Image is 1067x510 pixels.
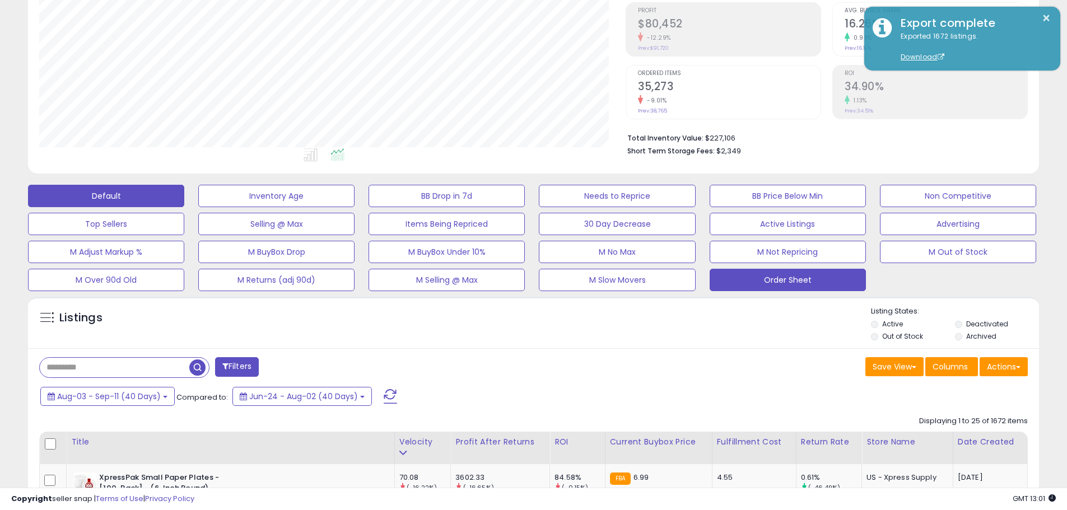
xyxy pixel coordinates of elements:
[710,185,866,207] button: BB Price Below Min
[627,146,715,156] b: Short Term Storage Fees:
[882,319,903,329] label: Active
[1013,493,1056,504] span: 2025-09-12 13:01 GMT
[539,185,695,207] button: Needs to Reprice
[845,107,873,114] small: Prev: 34.51%
[717,436,791,448] div: Fulfillment Cost
[555,472,604,483] div: 84.58%
[850,34,872,42] small: 0.99%
[871,306,1039,317] p: Listing States:
[710,241,866,263] button: M Not Repricing
[710,213,866,235] button: Active Listings
[40,387,175,406] button: Aug-03 - Sep-11 (40 Days)
[845,80,1027,95] h2: 34.90%
[11,493,52,504] strong: Copyright
[610,436,707,448] div: Current Buybox Price
[399,472,450,483] div: 70.08
[638,71,821,77] span: Ordered Items
[198,241,355,263] button: M BuyBox Drop
[455,436,545,448] div: Profit After Returns
[801,436,857,448] div: Return Rate
[638,45,669,52] small: Prev: $91,720
[369,241,525,263] button: M BuyBox Under 10%
[399,436,446,448] div: Velocity
[845,71,1027,77] span: ROI
[710,269,866,291] button: Order Sheet
[369,213,525,235] button: Items Being Repriced
[717,472,788,483] div: 4.55
[28,241,184,263] button: M Adjust Markup %
[176,392,228,403] span: Compared to:
[198,269,355,291] button: M Returns (adj 90d)
[966,331,996,341] label: Archived
[57,391,161,402] span: Aug-03 - Sep-11 (40 Days)
[980,357,1028,376] button: Actions
[845,45,872,52] small: Prev: 16.10%
[643,34,671,42] small: -12.29%
[866,472,944,483] div: US - Xpress Supply
[627,133,703,143] b: Total Inventory Value:
[638,80,821,95] h2: 35,273
[633,472,649,483] span: 6.99
[28,213,184,235] button: Top Sellers
[198,185,355,207] button: Inventory Age
[643,96,667,105] small: -9.01%
[74,472,96,495] img: 41AIAO1lv7L._SL40_.jpg
[539,269,695,291] button: M Slow Movers
[958,436,1023,448] div: Date Created
[369,269,525,291] button: M Selling @ Max
[901,52,944,62] a: Download
[198,213,355,235] button: Selling @ Max
[539,213,695,235] button: 30 Day Decrease
[966,319,1008,329] label: Deactivated
[71,436,390,448] div: Title
[627,130,1019,144] li: $227,106
[958,472,1003,483] div: [DATE]
[59,310,102,326] h5: Listings
[801,472,861,483] div: 0.61%
[845,17,1027,32] h2: 16.26%
[28,185,184,207] button: Default
[716,146,741,156] span: $2,349
[455,472,549,483] div: 3602.33
[866,436,948,448] div: Store Name
[880,185,1036,207] button: Non Competitive
[845,8,1027,14] span: Avg. Buybox Share
[925,357,978,376] button: Columns
[638,107,667,114] small: Prev: 38,765
[880,213,1036,235] button: Advertising
[892,15,1052,31] div: Export complete
[539,241,695,263] button: M No Max
[369,185,525,207] button: BB Drop in 7d
[215,357,259,377] button: Filters
[1042,11,1051,25] button: ×
[145,493,194,504] a: Privacy Policy
[882,331,923,341] label: Out of Stock
[11,494,194,504] div: seller snap | |
[638,8,821,14] span: Profit
[892,31,1052,63] div: Exported 1672 listings.
[919,416,1028,427] div: Displaying 1 to 25 of 1672 items
[28,269,184,291] button: M Over 90d Old
[933,361,968,372] span: Columns
[96,493,143,504] a: Terms of Use
[249,391,358,402] span: Jun-24 - Aug-02 (40 Days)
[638,17,821,32] h2: $80,452
[555,436,600,448] div: ROI
[610,472,631,485] small: FBA
[865,357,924,376] button: Save View
[850,96,867,105] small: 1.13%
[880,241,1036,263] button: M Out of Stock
[232,387,372,406] button: Jun-24 - Aug-02 (40 Days)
